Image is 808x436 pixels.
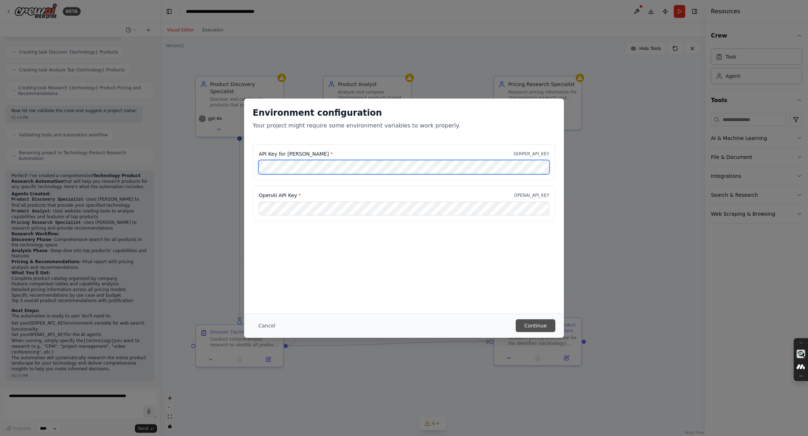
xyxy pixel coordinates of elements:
[253,107,555,119] h2: Environment configuration
[253,121,555,130] p: Your project might require some environment variables to work properly.
[514,192,549,198] p: OPENAI_API_KEY
[514,151,549,157] p: SERPER_API_KEY
[259,192,301,199] label: OpenAI API Key
[253,319,281,332] button: Cancel
[259,150,333,157] label: API Key for [PERSON_NAME]
[797,350,805,358] img: Query Page icon
[516,319,555,332] button: Continue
